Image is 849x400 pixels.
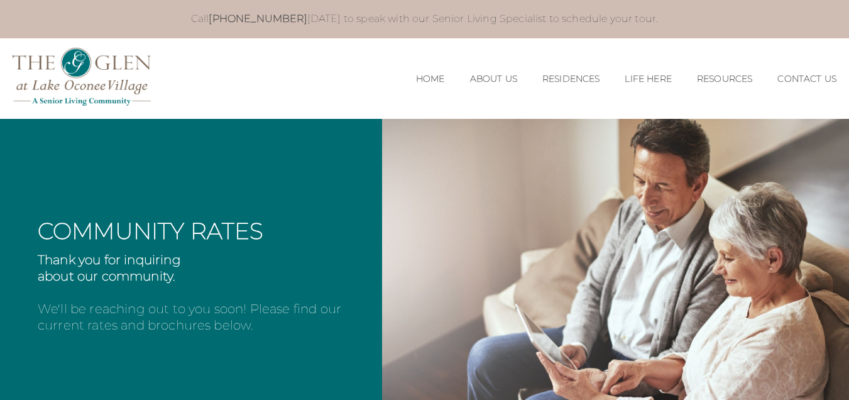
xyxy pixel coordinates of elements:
[625,74,671,84] a: Life Here
[470,74,517,84] a: About Us
[38,252,370,333] p: We'll be reaching out to you soon! Please find our current rates and brochures below.
[209,13,307,25] a: [PHONE_NUMBER]
[55,13,794,26] p: Call [DATE] to speak with our Senior Living Specialist to schedule your tour.
[38,219,370,242] h2: Community Rates
[416,74,445,84] a: Home
[777,74,836,84] a: Contact Us
[542,74,600,84] a: Residences
[13,48,151,106] img: The Glen Lake Oconee Home
[697,74,752,84] a: Resources
[38,252,181,284] strong: Thank you for inquiring about our community.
